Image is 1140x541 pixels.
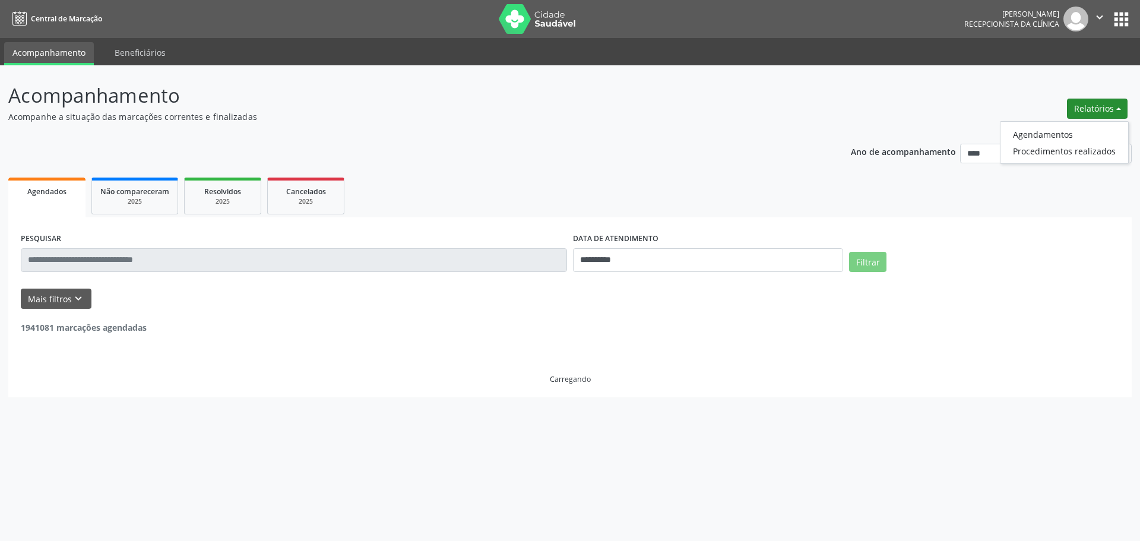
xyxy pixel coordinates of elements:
span: Recepcionista da clínica [964,19,1059,29]
div: 2025 [276,197,335,206]
p: Ano de acompanhamento [851,144,956,159]
strong: 1941081 marcações agendadas [21,322,147,333]
p: Acompanhe a situação das marcações correntes e finalizadas [8,110,794,123]
a: Procedimentos realizados [1000,143,1128,159]
p: Acompanhamento [8,81,794,110]
label: DATA DE ATENDIMENTO [573,230,658,248]
label: PESQUISAR [21,230,61,248]
span: Cancelados [286,186,326,197]
div: Carregando [550,374,591,384]
span: Resolvidos [204,186,241,197]
span: Agendados [27,186,66,197]
a: Central de Marcação [8,9,102,29]
div: [PERSON_NAME] [964,9,1059,19]
ul: Relatórios [1000,121,1129,164]
a: Acompanhamento [4,42,94,65]
button: Filtrar [849,252,886,272]
button: Relatórios [1067,99,1128,119]
button:  [1088,7,1111,31]
img: img [1063,7,1088,31]
a: Agendamentos [1000,126,1128,143]
div: 2025 [100,197,169,206]
div: 2025 [193,197,252,206]
button: Mais filtroskeyboard_arrow_down [21,289,91,309]
a: Beneficiários [106,42,174,63]
i: keyboard_arrow_down [72,292,85,305]
i:  [1093,11,1106,24]
span: Não compareceram [100,186,169,197]
span: Central de Marcação [31,14,102,24]
button: apps [1111,9,1132,30]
